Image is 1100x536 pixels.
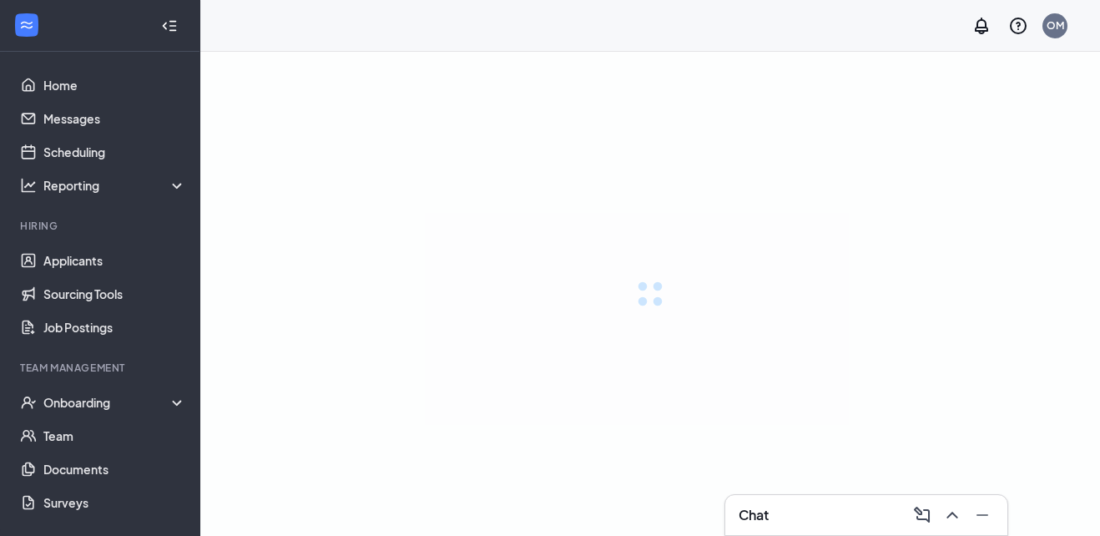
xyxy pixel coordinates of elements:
svg: ChevronUp [942,505,962,525]
svg: Minimize [972,505,992,525]
svg: UserCheck [20,394,37,411]
a: Scheduling [43,135,186,169]
a: Sourcing Tools [43,277,186,311]
svg: ComposeMessage [912,505,932,525]
a: Team [43,419,186,453]
div: Onboarding [43,394,187,411]
div: Team Management [20,361,183,375]
h3: Chat [739,506,769,524]
button: Minimize [967,502,994,528]
div: OM [1047,18,1064,33]
a: Messages [43,102,186,135]
a: Home [43,68,186,102]
button: ChevronUp [937,502,964,528]
a: Job Postings [43,311,186,344]
button: ComposeMessage [907,502,934,528]
a: Applicants [43,244,186,277]
div: Reporting [43,177,187,194]
svg: Notifications [971,16,992,36]
div: Hiring [20,219,183,233]
a: Surveys [43,486,186,519]
svg: WorkstreamLogo [18,17,35,33]
svg: Analysis [20,177,37,194]
a: Documents [43,453,186,486]
svg: QuestionInfo [1008,16,1028,36]
svg: Collapse [161,18,178,34]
